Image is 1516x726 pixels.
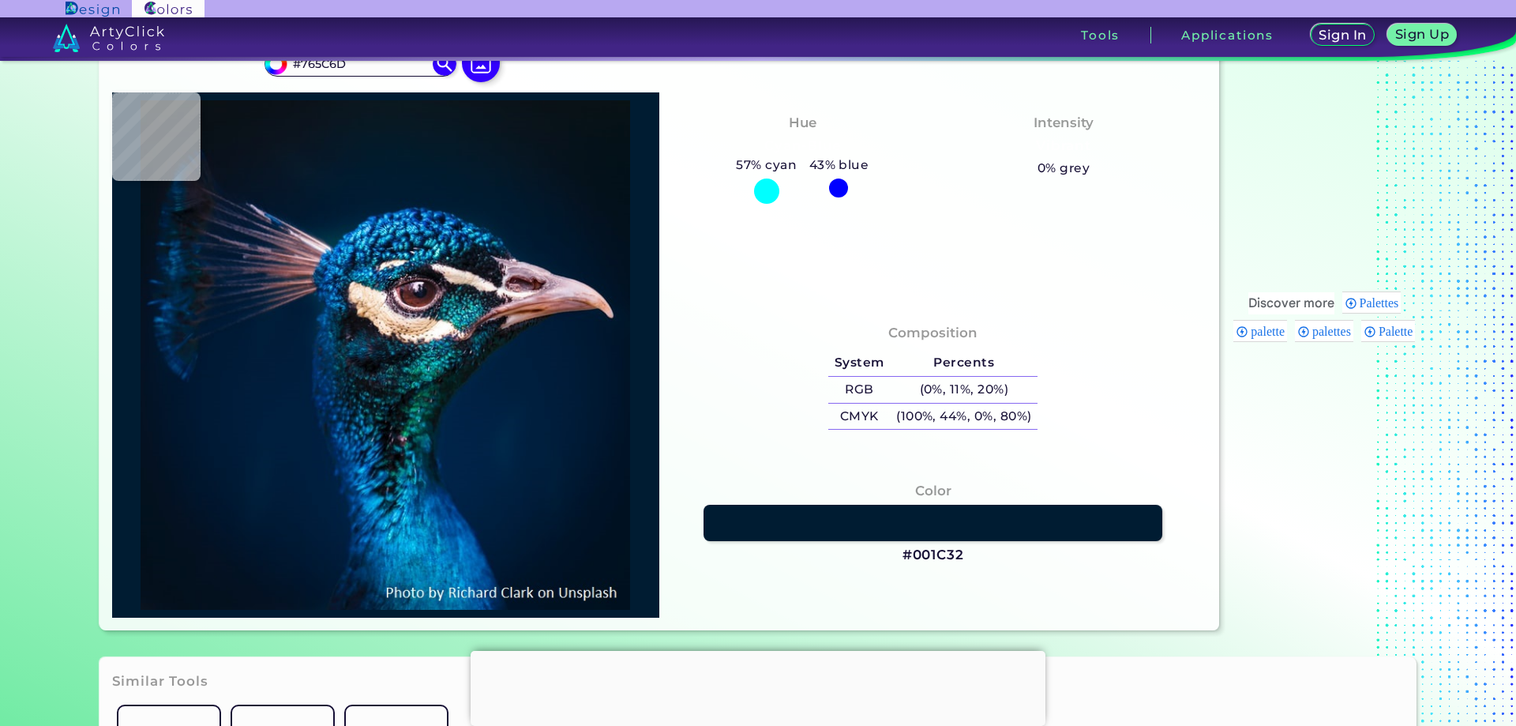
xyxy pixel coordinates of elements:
iframe: Advertisement [471,651,1045,722]
span: palette [1251,325,1289,338]
h5: 43% blue [803,155,875,175]
img: img_pavlin.jpg [120,100,651,610]
img: ArtyClick Design logo [66,2,118,17]
a: Sign In [1309,24,1377,47]
img: logo_artyclick_colors_white.svg [53,24,164,52]
h3: Cyan-Blue [758,137,847,156]
h4: Hue [789,111,816,134]
input: type color.. [287,53,433,74]
div: palettes [1295,320,1353,342]
img: icon picture [462,44,500,82]
h5: (0%, 11%, 20%) [890,377,1038,403]
h4: Intensity [1034,111,1094,134]
h3: Applications [1181,29,1274,41]
h5: System [828,350,890,376]
h5: 57% cyan [730,155,803,175]
h5: Sign Up [1394,28,1450,41]
h3: Similar Tools [112,672,208,691]
h3: Vibrant [1030,137,1098,156]
h5: (100%, 44%, 0%, 80%) [890,404,1038,430]
span: Palettes [1360,296,1404,310]
span: palettes [1312,325,1356,338]
h4: Composition [888,322,978,344]
span: Palette [1379,325,1418,338]
h4: Color [915,480,951,502]
h5: Sign In [1318,28,1368,42]
img: icon search [433,52,456,76]
h5: RGB [828,377,890,403]
div: palette [1233,320,1287,342]
div: Palettes [1342,292,1402,314]
h3: #001C32 [902,546,964,565]
h5: CMYK [828,404,890,430]
h5: Percents [890,350,1038,376]
h3: Tools [1081,29,1120,41]
div: Palette [1361,320,1416,342]
div: These are topics related to the article that might interest you [1248,292,1334,314]
h5: 0% grey [1038,158,1090,179]
a: Sign Up [1386,24,1458,47]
